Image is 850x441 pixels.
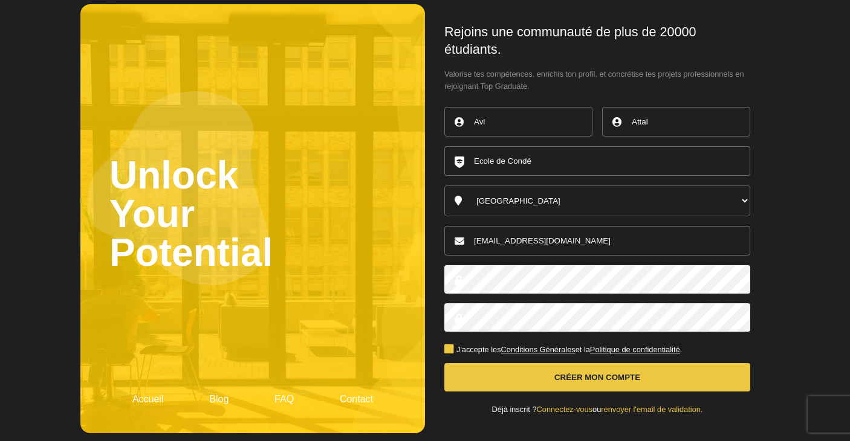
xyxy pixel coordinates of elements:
a: Politique de confidentialité [590,345,680,354]
h1: Rejoins une communauté de plus de 20000 étudiants. [444,24,750,59]
a: Connectez-vous [537,405,592,414]
a: renvoyer l'email de validation. [601,405,702,414]
input: Email [444,226,750,256]
input: Ecole [444,146,750,176]
label: J'accepte les et la . [444,346,682,354]
div: Déjà inscrit ? ou [444,406,750,414]
a: Blog [209,394,229,404]
a: Conditions Générales [501,345,576,354]
a: Contact [340,394,373,404]
h2: Unlock Your Potential [109,33,396,394]
span: Valorise tes compétences, enrichis ton profil, et concrétise tes projets professionnels en rejoig... [444,68,750,92]
input: Nom [602,107,750,137]
a: FAQ [274,394,294,404]
input: Prénom [444,107,592,137]
button: Créer mon compte [444,363,750,391]
a: Accueil [132,394,164,404]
